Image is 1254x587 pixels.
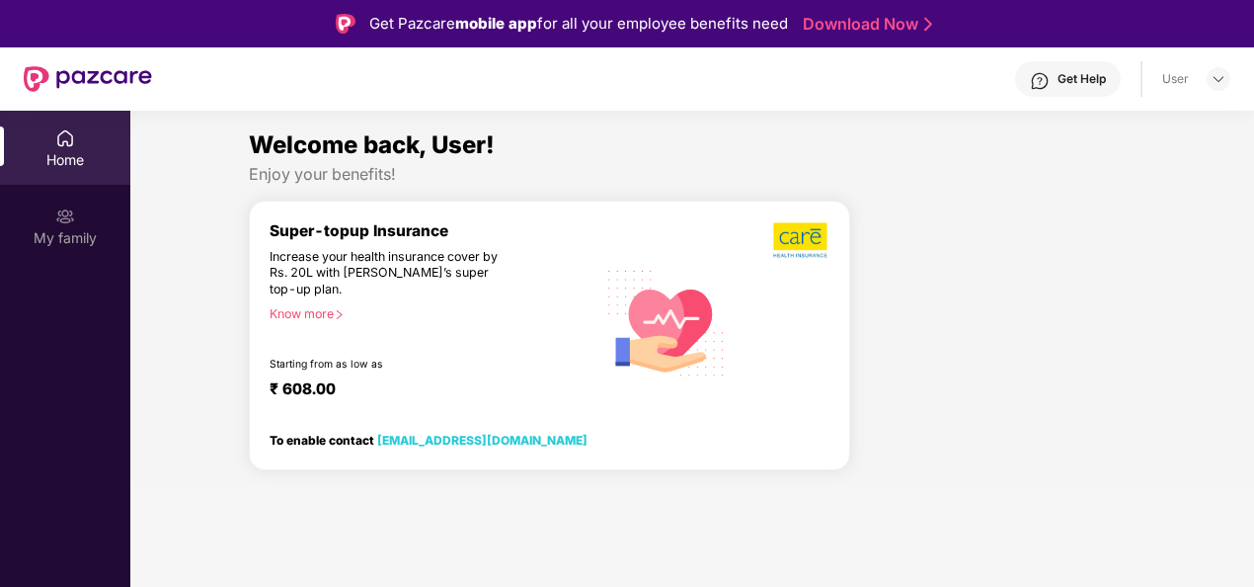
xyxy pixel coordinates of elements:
img: svg+xml;base64,PHN2ZyB3aWR0aD0iMjAiIGhlaWdodD0iMjAiIHZpZXdCb3g9IjAgMCAyMCAyMCIgZmlsbD0ibm9uZSIgeG... [55,207,75,226]
img: svg+xml;base64,PHN2ZyBpZD0iSGVscC0zMngzMiIgeG1sbnM9Imh0dHA6Ly93d3cudzMub3JnLzIwMDAvc3ZnIiB3aWR0aD... [1030,71,1050,91]
div: Get Pazcare for all your employee benefits need [369,12,788,36]
span: Welcome back, User! [249,130,495,159]
img: svg+xml;base64,PHN2ZyB4bWxucz0iaHR0cDovL3d3dy53My5vcmcvMjAwMC9zdmciIHhtbG5zOnhsaW5rPSJodHRwOi8vd3... [596,251,737,393]
strong: mobile app [455,14,537,33]
div: Super-topup Insurance [270,221,596,240]
div: Enjoy your benefits! [249,164,1136,185]
span: right [334,309,345,320]
a: [EMAIL_ADDRESS][DOMAIN_NAME] [377,433,588,448]
img: Stroke [924,14,932,35]
img: svg+xml;base64,PHN2ZyBpZD0iRHJvcGRvd24tMzJ4MzIiIHhtbG5zPSJodHRwOi8vd3d3LnczLm9yZy8yMDAwL3N2ZyIgd2... [1211,71,1226,87]
img: New Pazcare Logo [24,66,152,92]
img: svg+xml;base64,PHN2ZyBpZD0iSG9tZSIgeG1sbnM9Imh0dHA6Ly93d3cudzMub3JnLzIwMDAvc3ZnIiB3aWR0aD0iMjAiIG... [55,128,75,148]
a: Download Now [803,14,926,35]
div: Know more [270,306,585,320]
div: Get Help [1058,71,1106,87]
img: b5dec4f62d2307b9de63beb79f102df3.png [773,221,829,259]
div: User [1162,71,1189,87]
div: To enable contact [270,433,588,447]
div: ₹ 608.00 [270,379,577,403]
img: Logo [336,14,355,34]
div: Starting from as low as [270,358,512,372]
div: Increase your health insurance cover by Rs. 20L with [PERSON_NAME]’s super top-up plan. [270,249,511,298]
